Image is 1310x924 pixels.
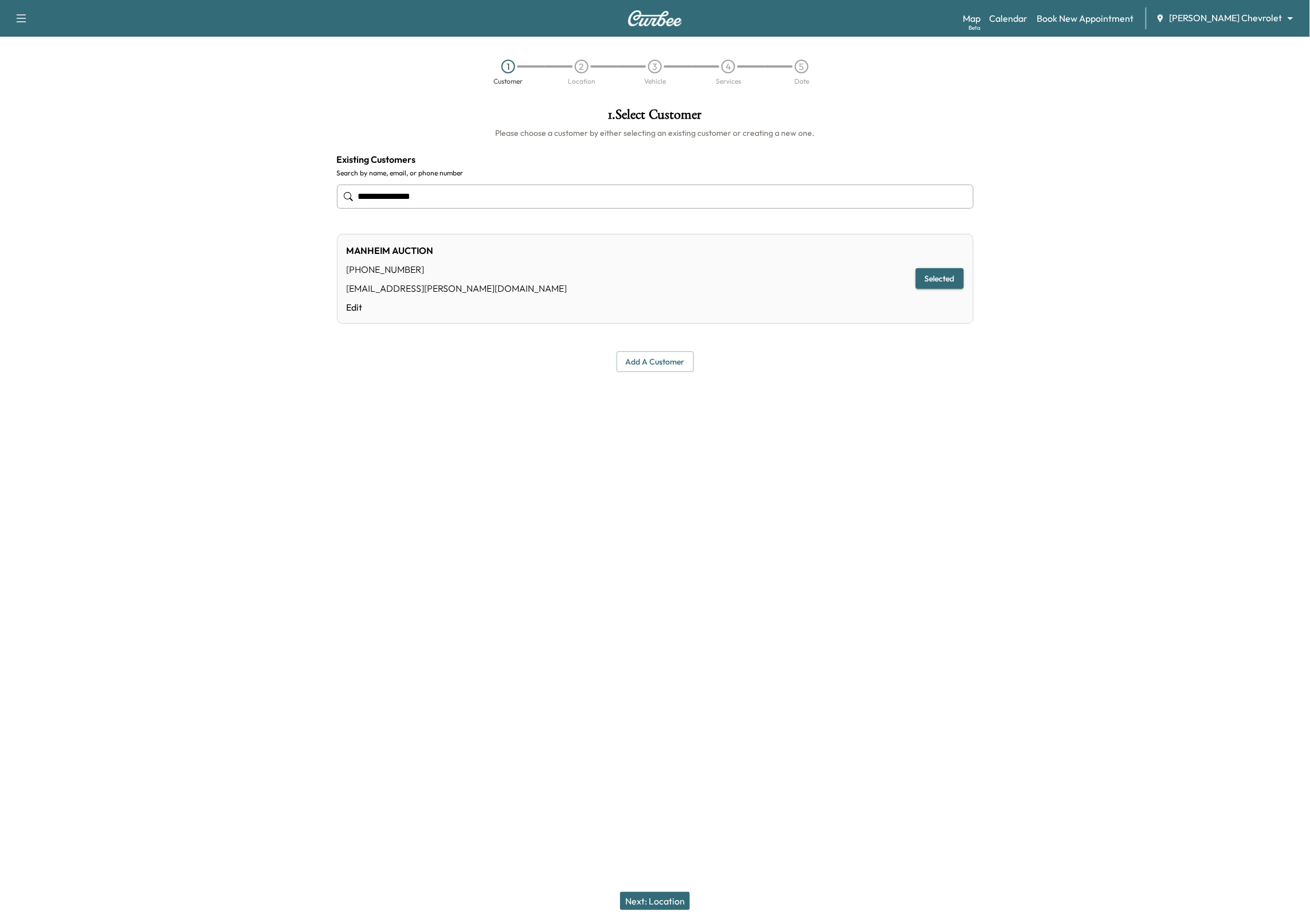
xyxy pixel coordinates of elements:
a: Edit [347,300,567,314]
div: 1 [501,60,515,73]
div: Date [794,78,809,85]
div: Vehicle [644,78,666,85]
a: Calendar [990,11,1028,25]
div: Beta [968,24,980,32]
img: Curbee Logo [627,10,683,26]
button: Selected [916,268,964,289]
div: 4 [721,60,735,73]
div: MANHEIM AUCTION [347,244,567,257]
div: Customer [494,78,523,85]
h4: Existing Customers [337,152,974,166]
div: 2 [575,60,589,73]
div: Location [568,78,595,85]
span: [PERSON_NAME] Chevrolet [1170,11,1282,25]
button: Next: Location [620,892,690,910]
h1: 1 . Select Customer [337,108,974,127]
div: 5 [795,60,809,73]
button: Add a customer [617,351,694,373]
div: [EMAIL_ADDRESS][PERSON_NAME][DOMAIN_NAME] [347,281,567,295]
label: Search by name, email, or phone number [337,169,974,178]
a: MapBeta [963,11,980,25]
h6: Please choose a customer by either selecting an existing customer or creating a new one. [337,127,974,139]
div: Services [716,78,741,85]
a: Book New Appointment [1037,11,1134,25]
div: [PHONE_NUMBER] [347,263,567,276]
div: 3 [648,60,662,73]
